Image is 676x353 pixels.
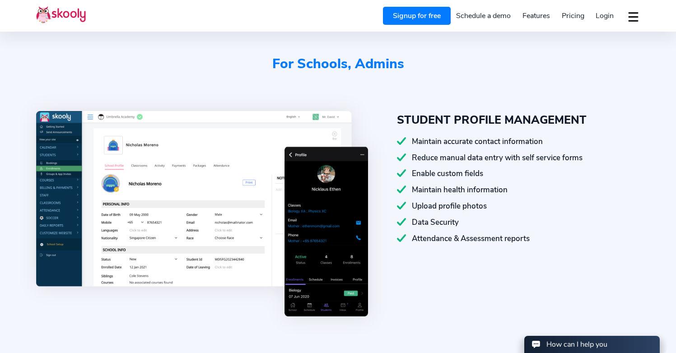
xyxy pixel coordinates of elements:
[451,9,517,23] a: Schedule a demo
[397,217,640,228] div: Data Security
[590,9,620,23] a: Login
[596,11,614,21] span: Login
[397,185,640,195] div: Maintain health information
[36,53,640,111] div: For Schools, Admins
[397,168,640,179] div: Enable custom fields
[627,6,640,27] button: dropdown menu
[556,9,590,23] a: Pricing
[397,111,640,129] div: STUDENT PROFILE MANAGEMENT
[397,233,640,244] div: Attendance & Assessment reports
[397,153,640,163] div: Reduce manual data entry with self service forms
[36,6,86,23] img: Skooly
[36,111,368,316] img: STUDENT PROFILE MANAGEMENT
[383,7,451,25] a: Signup for free
[397,136,640,147] div: Maintain accurate contact information
[517,9,556,23] a: Features
[397,201,640,211] div: Upload profile photos
[562,11,584,21] span: Pricing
